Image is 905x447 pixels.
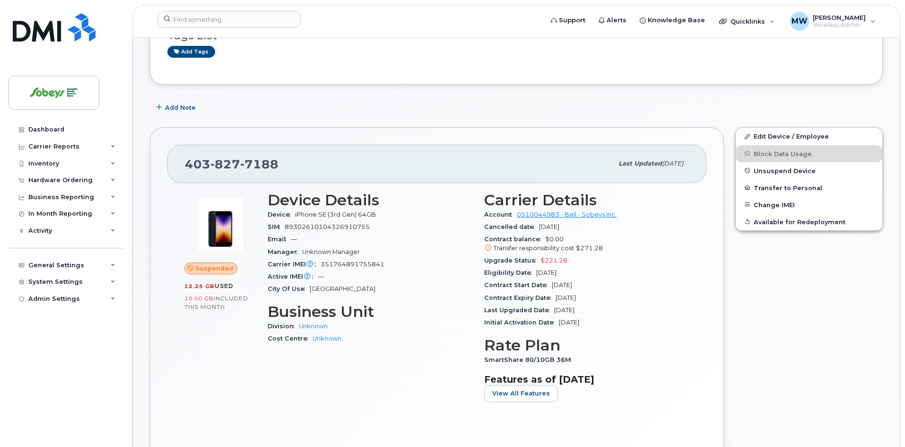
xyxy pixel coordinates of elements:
[185,157,278,171] span: 403
[484,236,545,243] span: Contract balance
[484,223,539,230] span: Cancelled date
[484,257,540,264] span: Upgrade Status
[484,307,554,314] span: Last Upgraded Date
[648,16,705,25] span: Knowledge Base
[618,160,662,167] span: Last updated
[792,16,808,27] span: MW
[268,248,302,255] span: Manager
[268,303,473,320] h3: Business Unit
[813,21,866,29] span: Wireless Admin
[295,211,376,218] span: iPhone SE (3rd Gen) 64GB
[556,294,576,301] span: [DATE]
[268,261,321,268] span: Carrier IMEI
[576,245,603,252] span: $271.28
[240,157,278,171] span: 7188
[268,335,313,342] span: Cost Centre
[540,257,567,264] span: $221.28
[484,281,552,289] span: Contract Start Date
[539,223,559,230] span: [DATE]
[736,128,882,145] a: Edit Device / Employee
[736,145,882,162] button: Block Data Usage
[268,192,473,209] h3: Device Details
[310,285,375,292] span: [GEOGRAPHIC_DATA]
[736,179,882,196] button: Transfer to Personal
[321,261,384,268] span: 351764891755841
[559,319,579,326] span: [DATE]
[184,283,215,289] span: 12.25 GB
[184,295,248,310] span: included this month
[215,282,234,289] span: used
[484,192,689,209] h3: Carrier Details
[544,11,592,30] a: Support
[165,103,196,112] span: Add Note
[268,223,285,230] span: SIM
[484,374,689,385] h3: Features as of [DATE]
[754,167,816,174] span: Unsuspend Device
[484,294,556,301] span: Contract Expiry Date
[536,269,557,276] span: [DATE]
[484,211,517,218] span: Account
[484,269,536,276] span: Eligibility Date
[783,12,882,31] div: Matthew Whittle
[299,323,328,330] a: Unknown
[736,213,882,230] button: Available for Redeployment
[268,236,291,243] span: Email
[313,335,341,342] a: Unknown
[268,273,318,280] span: Active IMEI
[167,46,215,58] a: Add tags
[736,196,882,213] button: Change IMEI
[167,30,865,42] h3: Tags List
[559,16,585,25] span: Support
[813,14,866,21] span: [PERSON_NAME]
[302,248,360,255] span: Unknown Manager
[268,285,310,292] span: City Of Use
[484,236,689,253] span: $0.00
[592,11,633,30] a: Alerts
[492,389,550,398] span: View All Features
[157,11,301,28] input: Find something...
[484,356,576,363] span: SmartShare 80/10GB 36M
[268,211,295,218] span: Device
[484,385,558,402] button: View All Features
[552,281,572,289] span: [DATE]
[484,319,559,326] span: Initial Activation Date
[713,12,782,31] div: Quicklinks
[150,99,204,116] button: Add Note
[210,157,240,171] span: 827
[494,245,574,252] span: Transfer responsibility cost
[285,223,370,230] span: 89302610104326910755
[517,211,617,218] a: 0510044983 - Bell - Sobeys Inc.
[662,160,683,167] span: [DATE]
[554,307,574,314] span: [DATE]
[291,236,297,243] span: —
[484,337,689,354] h3: Rate Plan
[184,295,214,302] span: 10.00 GB
[607,16,627,25] span: Alerts
[268,323,299,330] span: Division
[192,196,249,253] img: image20231002-3703462-1angbar.jpeg
[195,264,233,273] span: Suspended
[731,18,765,25] span: Quicklinks
[736,162,882,179] button: Unsuspend Device
[318,273,324,280] span: —
[633,11,712,30] a: Knowledge Base
[754,218,845,225] span: Available for Redeployment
